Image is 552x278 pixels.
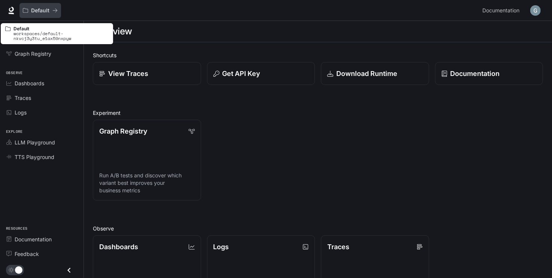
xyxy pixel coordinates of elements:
p: Get API Key [222,68,260,79]
h2: Observe [93,224,543,232]
span: Dashboards [15,79,44,87]
span: Feedback [15,250,39,258]
button: Get API Key [207,62,315,85]
p: Traces [327,242,349,252]
a: Graph Registry [3,47,81,60]
p: Logs [213,242,229,252]
span: Traces [15,94,31,102]
p: Documentation [451,68,500,79]
a: Traces [3,91,81,104]
span: Dark mode toggle [15,266,22,274]
p: Default [31,7,49,14]
h2: Shortcuts [93,51,543,59]
img: User avatar [530,5,541,16]
a: LLM Playground [3,136,81,149]
p: Run A/B tests and discover which variant best improves your business metrics [99,172,195,194]
button: Close drawer [61,263,78,278]
p: Default [13,26,109,31]
button: All workspaces [19,3,61,18]
a: Documentation [479,3,525,18]
a: Logs [3,106,81,119]
a: Feedback [3,247,81,260]
p: Download Runtime [336,68,397,79]
button: User avatar [528,3,543,18]
span: Logs [15,109,27,116]
a: Download Runtime [321,62,429,85]
h2: Experiment [93,109,543,117]
span: Documentation [15,235,52,243]
p: View Traces [108,68,148,79]
p: Dashboards [99,242,138,252]
span: TTS Playground [15,153,54,161]
span: Documentation [482,6,519,15]
span: Graph Registry [15,50,51,58]
a: Documentation [3,233,81,246]
p: Graph Registry [99,126,147,136]
span: LLM Playground [15,138,55,146]
a: Documentation [435,62,543,85]
a: TTS Playground [3,150,81,164]
p: workspaces/default-nkvcj3y3tu_e1ax59nxpyw [13,31,109,41]
a: View Traces [93,62,201,85]
a: Graph RegistryRun A/B tests and discover which variant best improves your business metrics [93,120,201,201]
a: Dashboards [3,77,81,90]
